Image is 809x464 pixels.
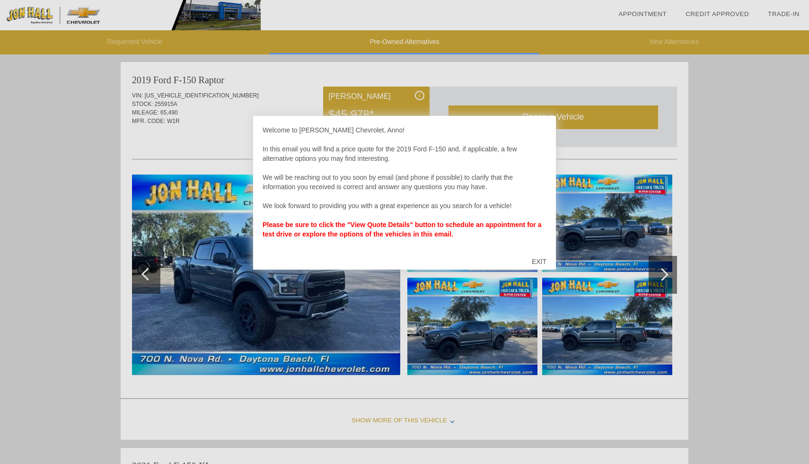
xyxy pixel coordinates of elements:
[686,10,749,18] a: Credit Approved
[522,247,556,276] div: EXIT
[618,10,667,18] a: Appointment
[768,10,800,18] a: Trade-In
[263,221,541,238] strong: Please be sure to click the "View Quote Details" button to schedule an appointment for a test dri...
[263,125,546,248] div: Welcome to [PERSON_NAME] Chevrolet, Anno! In this email you will find a price quote for the 2019 ...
